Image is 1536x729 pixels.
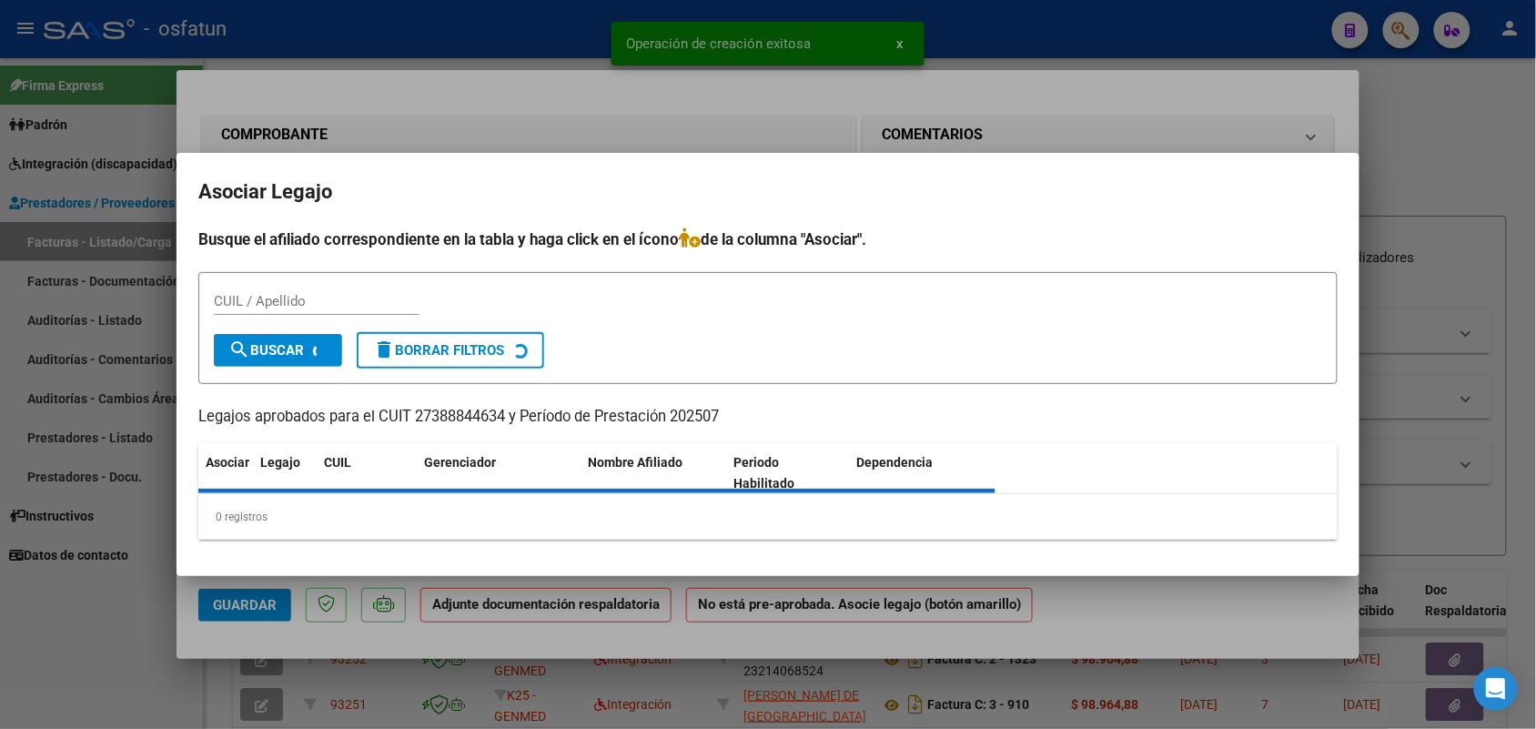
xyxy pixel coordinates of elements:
[373,339,395,360] mat-icon: delete
[206,455,249,470] span: Asociar
[260,455,300,470] span: Legajo
[228,342,304,359] span: Buscar
[228,339,250,360] mat-icon: search
[373,342,504,359] span: Borrar Filtros
[850,443,996,503] datatable-header-cell: Dependencia
[857,455,934,470] span: Dependencia
[727,443,850,503] datatable-header-cell: Periodo Habilitado
[198,443,253,503] datatable-header-cell: Asociar
[253,443,317,503] datatable-header-cell: Legajo
[214,334,342,367] button: Buscar
[1474,667,1518,711] div: Open Intercom Messenger
[357,332,544,369] button: Borrar Filtros
[317,443,417,503] datatable-header-cell: CUIL
[198,406,1338,429] p: Legajos aprobados para el CUIT 27388844634 y Período de Prestación 202507
[581,443,727,503] datatable-header-cell: Nombre Afiliado
[324,455,351,470] span: CUIL
[588,455,682,470] span: Nombre Afiliado
[198,494,1338,540] div: 0 registros
[198,228,1338,251] h4: Busque el afiliado correspondiente en la tabla y haga click en el ícono de la columna "Asociar".
[417,443,581,503] datatable-header-cell: Gerenciador
[198,175,1338,209] h2: Asociar Legajo
[424,455,496,470] span: Gerenciador
[734,455,795,491] span: Periodo Habilitado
